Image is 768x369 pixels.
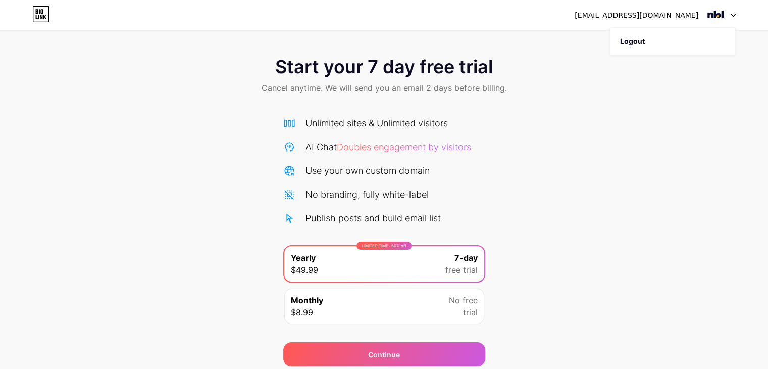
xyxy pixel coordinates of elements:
[291,252,316,264] span: Yearly
[463,306,478,318] span: trial
[305,116,448,130] div: Unlimited sites & Unlimited visitors
[445,264,478,276] span: free trial
[291,294,323,306] span: Monthly
[610,28,735,55] li: Logout
[356,242,412,250] div: LIMITED TIME : 50% off
[305,164,430,177] div: Use your own custom domain
[275,57,493,77] span: Start your 7 day free trial
[706,6,725,25] img: Nextbig loan
[449,294,478,306] span: No free
[291,306,313,318] span: $8.99
[337,142,471,152] span: Doubles engagement by visitors
[305,140,471,154] div: AI Chat
[291,264,318,276] span: $49.99
[368,349,400,360] div: Continue
[305,211,441,225] div: Publish posts and build email list
[262,82,507,94] span: Cancel anytime. We will send you an email 2 days before billing.
[305,188,429,201] div: No branding, fully white-label
[575,10,698,21] div: [EMAIL_ADDRESS][DOMAIN_NAME]
[454,252,478,264] span: 7-day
